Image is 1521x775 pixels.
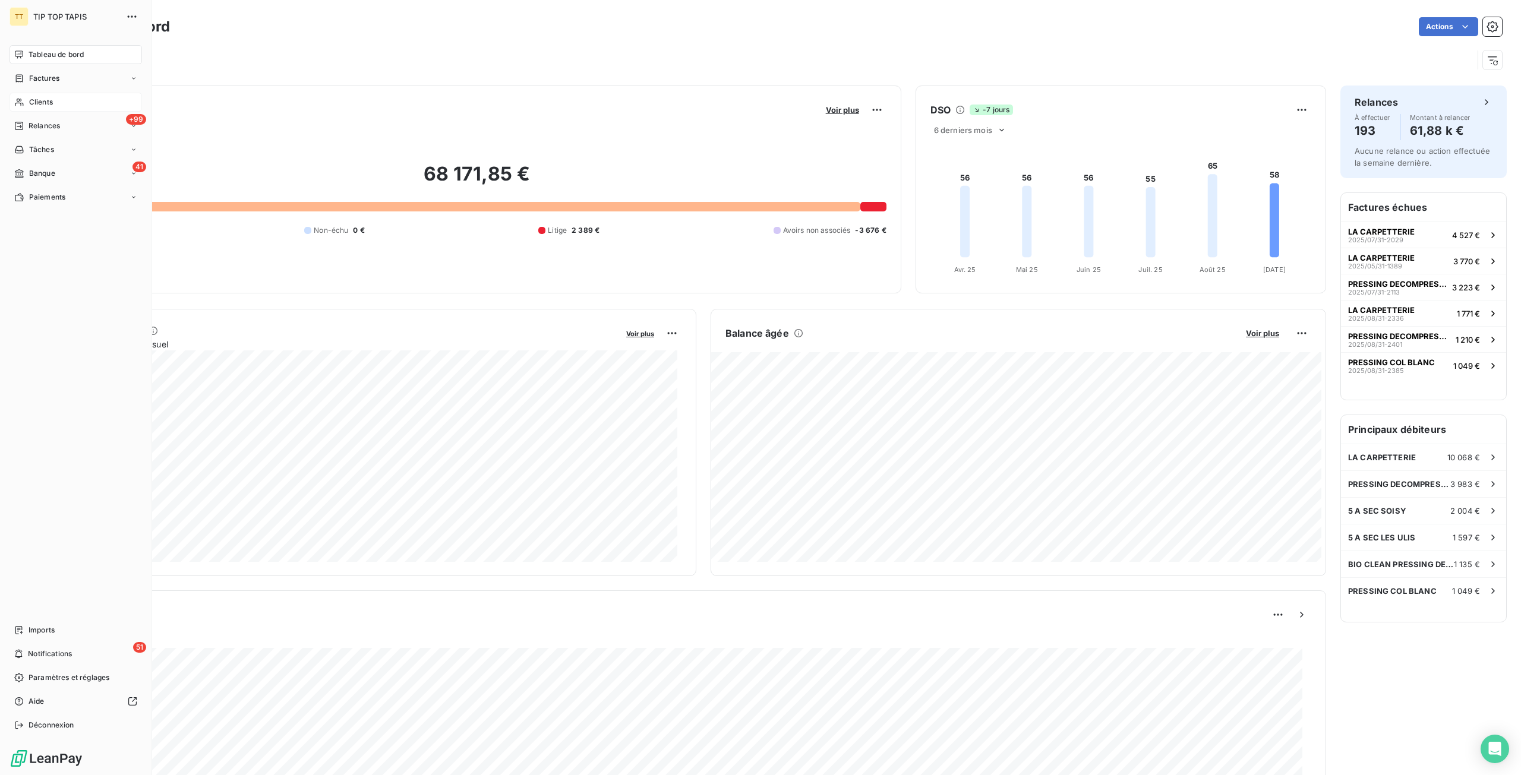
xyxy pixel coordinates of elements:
[29,168,55,179] span: Banque
[1341,248,1506,274] button: LA CARPETTERIE2025/05/31-13893 770 €
[1077,265,1101,274] tspan: Juin 25
[1355,121,1390,140] h4: 193
[29,49,84,60] span: Tableau de bord
[1341,222,1506,248] button: LA CARPETTERIE2025/07/31-20294 527 €
[1348,262,1402,270] span: 2025/05/31-1389
[1348,358,1435,367] span: PRESSING COL BLANC
[29,73,59,84] span: Factures
[1348,341,1402,348] span: 2025/08/31-2401
[1263,265,1286,274] tspan: [DATE]
[353,225,364,236] span: 0 €
[1348,586,1437,596] span: PRESSING COL BLANC
[10,749,83,768] img: Logo LeanPay
[934,125,992,135] span: 6 derniers mois
[1341,193,1506,222] h6: Factures échues
[826,105,859,115] span: Voir plus
[548,225,567,236] span: Litige
[1447,453,1480,462] span: 10 068 €
[1410,114,1470,121] span: Montant à relancer
[1199,265,1225,274] tspan: Août 25
[133,642,146,653] span: 51
[1348,279,1447,289] span: PRESSING DECOMPRESSING
[1355,114,1390,121] span: À effectuer
[1348,253,1415,262] span: LA CARPETTERIE
[783,225,851,236] span: Avoirs non associés
[1348,331,1451,341] span: PRESSING DECOMPRESSING
[930,103,951,117] h6: DSO
[1450,479,1480,489] span: 3 983 €
[1348,227,1415,236] span: LA CARPETTERIE
[1452,586,1480,596] span: 1 049 €
[1341,274,1506,300] button: PRESSING DECOMPRESSING2025/07/31-21133 223 €
[1341,415,1506,444] h6: Principaux débiteurs
[1348,236,1403,243] span: 2025/07/31-2029
[1348,533,1415,542] span: 5 A SEC LES ULIS
[1015,265,1037,274] tspan: Mai 25
[29,192,65,203] span: Paiements
[1348,289,1400,296] span: 2025/07/31-2113
[1348,506,1406,515] span: 5 A SEC SOISY
[572,225,599,236] span: 2 389 €
[1481,735,1509,763] div: Open Intercom Messenger
[1453,257,1480,266] span: 3 770 €
[1453,361,1480,371] span: 1 049 €
[29,97,53,107] span: Clients
[10,692,142,711] a: Aide
[855,225,886,236] span: -3 676 €
[29,696,45,707] span: Aide
[954,265,976,274] tspan: Avr. 25
[623,328,658,339] button: Voir plus
[1341,300,1506,326] button: LA CARPETTERIE2025/08/31-23361 771 €
[970,105,1013,115] span: -7 jours
[314,225,348,236] span: Non-échu
[1348,479,1450,489] span: PRESSING DECOMPRESSING
[29,672,109,683] span: Paramètres et réglages
[1355,95,1398,109] h6: Relances
[28,649,72,659] span: Notifications
[1341,352,1506,378] button: PRESSING COL BLANC2025/08/31-23851 049 €
[29,144,54,155] span: Tâches
[822,105,863,115] button: Voir plus
[1419,17,1478,36] button: Actions
[1348,315,1404,322] span: 2025/08/31-2336
[67,162,886,198] h2: 68 171,85 €
[29,625,55,635] span: Imports
[1457,309,1480,318] span: 1 771 €
[1138,265,1162,274] tspan: Juil. 25
[126,114,146,125] span: +99
[1410,121,1470,140] h4: 61,88 k €
[1242,328,1283,339] button: Voir plus
[10,7,29,26] div: TT
[626,330,654,338] span: Voir plus
[1452,283,1480,292] span: 3 223 €
[29,121,60,131] span: Relances
[725,326,789,340] h6: Balance âgée
[29,720,74,730] span: Déconnexion
[67,338,618,350] span: Chiffre d'affaires mensuel
[33,12,119,21] span: TIP TOP TAPIS
[1450,506,1480,515] span: 2 004 €
[132,162,146,172] span: 41
[1348,305,1415,315] span: LA CARPETTERIE
[1456,335,1480,344] span: 1 210 €
[1348,453,1416,462] span: LA CARPETTERIE
[1341,326,1506,352] button: PRESSING DECOMPRESSING2025/08/31-24011 210 €
[1348,367,1404,374] span: 2025/08/31-2385
[1246,328,1279,338] span: Voir plus
[1454,559,1480,569] span: 1 135 €
[1453,533,1480,542] span: 1 597 €
[1452,230,1480,240] span: 4 527 €
[1355,146,1490,167] span: Aucune relance ou action effectuée la semaine dernière.
[1348,559,1454,569] span: BIO CLEAN PRESSING DE LUXE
